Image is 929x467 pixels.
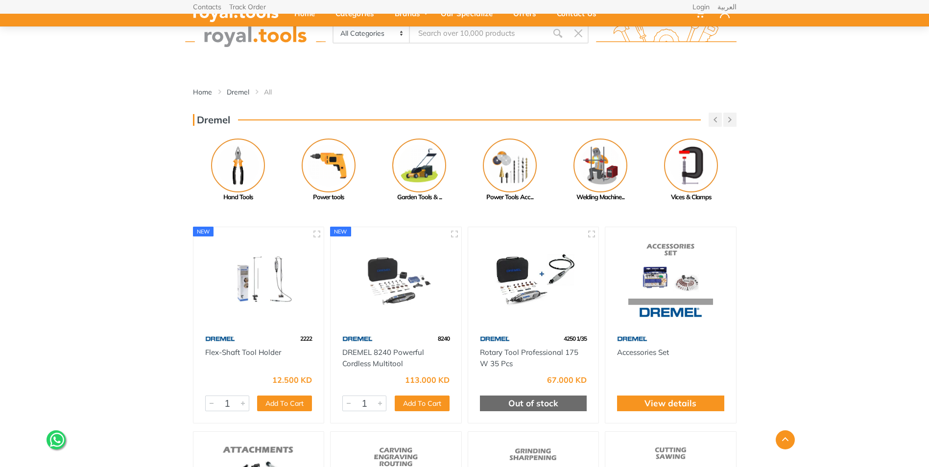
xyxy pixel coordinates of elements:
[477,236,590,321] img: Royal Tools - Rotary Tool Professional 175 W 35 Pcs
[202,236,315,321] img: Royal Tools - Flex-Shaft Tool Holder
[193,87,212,97] a: Home
[573,139,627,192] img: Royal - Welding Machine & Tools
[480,396,587,411] div: Out of stock
[465,139,555,202] a: Power Tools Acc...
[614,236,727,321] img: Royal Tools - Accessories Set
[229,3,266,10] a: Track Order
[644,397,696,410] a: View details
[302,139,356,192] img: Royal - Power tools
[617,330,647,347] img: 67.webp
[300,335,312,342] span: 2222
[342,330,373,347] img: 67.webp
[205,330,236,347] img: 67.webp
[193,87,737,97] nav: breadcrumb
[617,348,669,357] a: Accessories Set
[339,236,453,321] img: Royal Tools - DREMEL 8240 Powerful Cordless Multitool
[395,396,450,411] button: Add To Cart
[264,87,286,97] li: All
[211,139,265,192] img: Royal - Hand Tools
[555,139,646,202] a: Welding Machine...
[438,335,450,342] span: 8240
[374,192,465,202] div: Garden Tools & ...
[547,376,587,384] div: 67.000 KD
[646,139,737,202] a: Vices & Clamps
[596,20,737,47] img: royal.tools Logo
[692,3,710,10] a: Login
[272,376,312,384] div: 12.500 KD
[227,87,249,97] a: Dremel
[257,396,312,411] button: Add To Cart
[480,348,578,368] a: Rotary Tool Professional 175 W 35 Pcs
[193,139,284,202] a: Hand Tools
[205,348,281,357] a: Flex-Shaft Tool Holder
[284,192,374,202] div: Power tools
[330,227,351,236] div: new
[405,376,450,384] div: 113.000 KD
[555,192,646,202] div: Welding Machine...
[717,3,737,10] a: العربية
[333,24,410,43] select: Category
[193,3,221,10] a: Contacts
[193,227,214,236] div: new
[664,139,718,192] img: Royal - Vices & Clamps
[185,20,326,47] img: royal.tools Logo
[193,192,284,202] div: Hand Tools
[374,139,465,202] a: Garden Tools & ...
[284,139,374,202] a: Power tools
[646,192,737,202] div: Vices & Clamps
[392,139,446,192] img: Royal - Garden Tools & Accessories
[410,23,547,44] input: Site search
[564,335,587,342] span: 4250 1/35
[483,139,537,192] img: Royal - Power Tools Accessories
[480,330,510,347] img: 67.webp
[342,348,424,368] a: DREMEL 8240 Powerful Cordless Multitool
[465,192,555,202] div: Power Tools Acc...
[193,114,230,126] h3: Dremel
